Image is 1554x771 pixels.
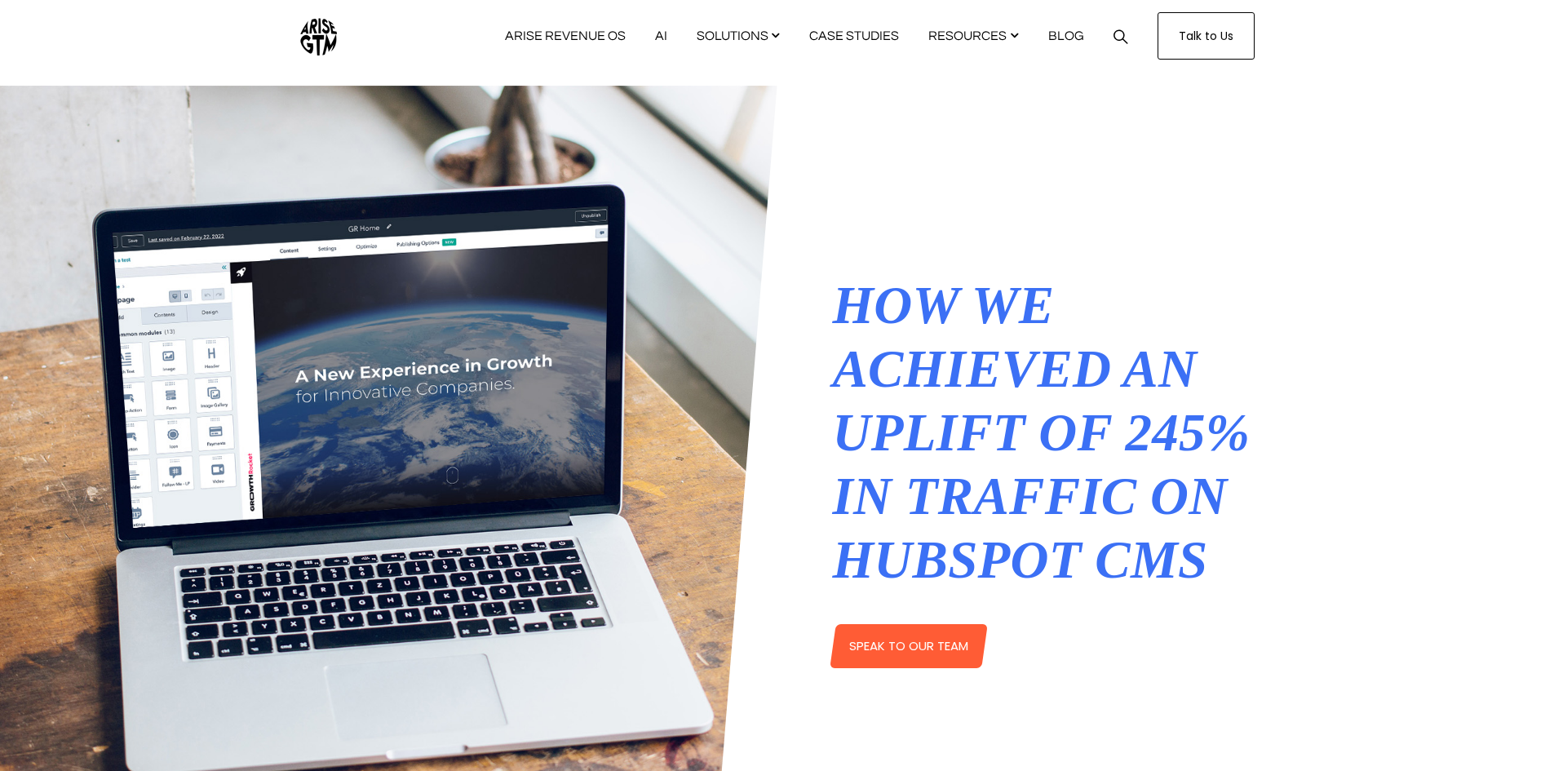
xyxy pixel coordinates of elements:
span: SOLUTIONS [697,26,768,46]
span: RESOURCES [928,26,1007,46]
span: SPEAK TO OUR TEAM [849,639,968,654]
img: ARISE GTM logo [300,16,337,55]
a: Talk to Us [1158,12,1255,60]
h1: HOW WE ACHIEVED AN UPLIFT OF 245% IN TRAFFIC ON HUBSPOT CMS [833,273,1257,592]
a: SPEAK TO OUR TEAM [830,624,988,668]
